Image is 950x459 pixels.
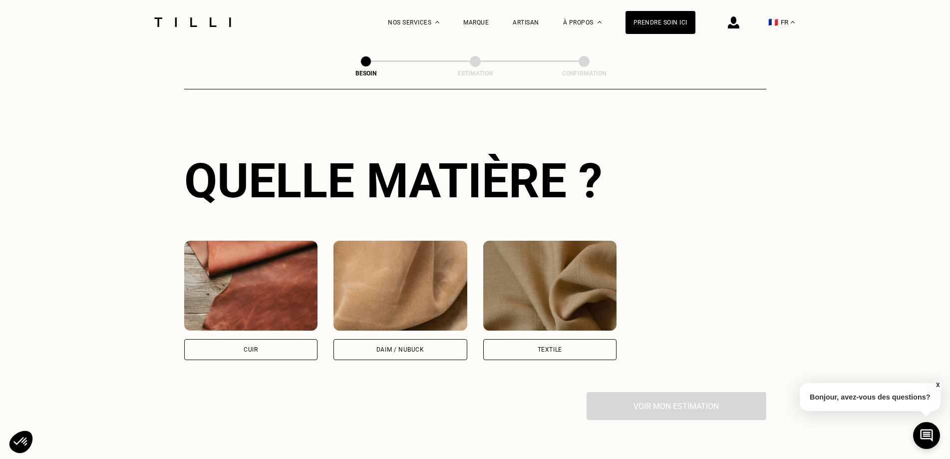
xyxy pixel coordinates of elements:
[800,383,941,411] p: Bonjour, avez-vous des questions?
[538,347,562,353] div: Textile
[376,347,424,353] div: Daim / Nubuck
[534,70,634,77] div: Confirmation
[463,19,489,26] a: Marque
[151,17,235,27] img: Logo du service de couturière Tilli
[244,347,258,353] div: Cuir
[435,21,439,23] img: Menu déroulant
[483,241,617,331] img: Tilli retouche vos vêtements en Textile
[184,153,766,209] div: Quelle matière ?
[933,380,943,391] button: X
[626,11,695,34] a: Prendre soin ici
[513,19,539,26] a: Artisan
[791,21,795,23] img: menu déroulant
[728,16,739,28] img: icône connexion
[333,241,467,331] img: Tilli retouche vos vêtements en Daim / Nubuck
[598,21,602,23] img: Menu déroulant à propos
[768,17,778,27] span: 🇫🇷
[316,70,416,77] div: Besoin
[425,70,525,77] div: Estimation
[184,241,318,331] img: Tilli retouche vos vêtements en Cuir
